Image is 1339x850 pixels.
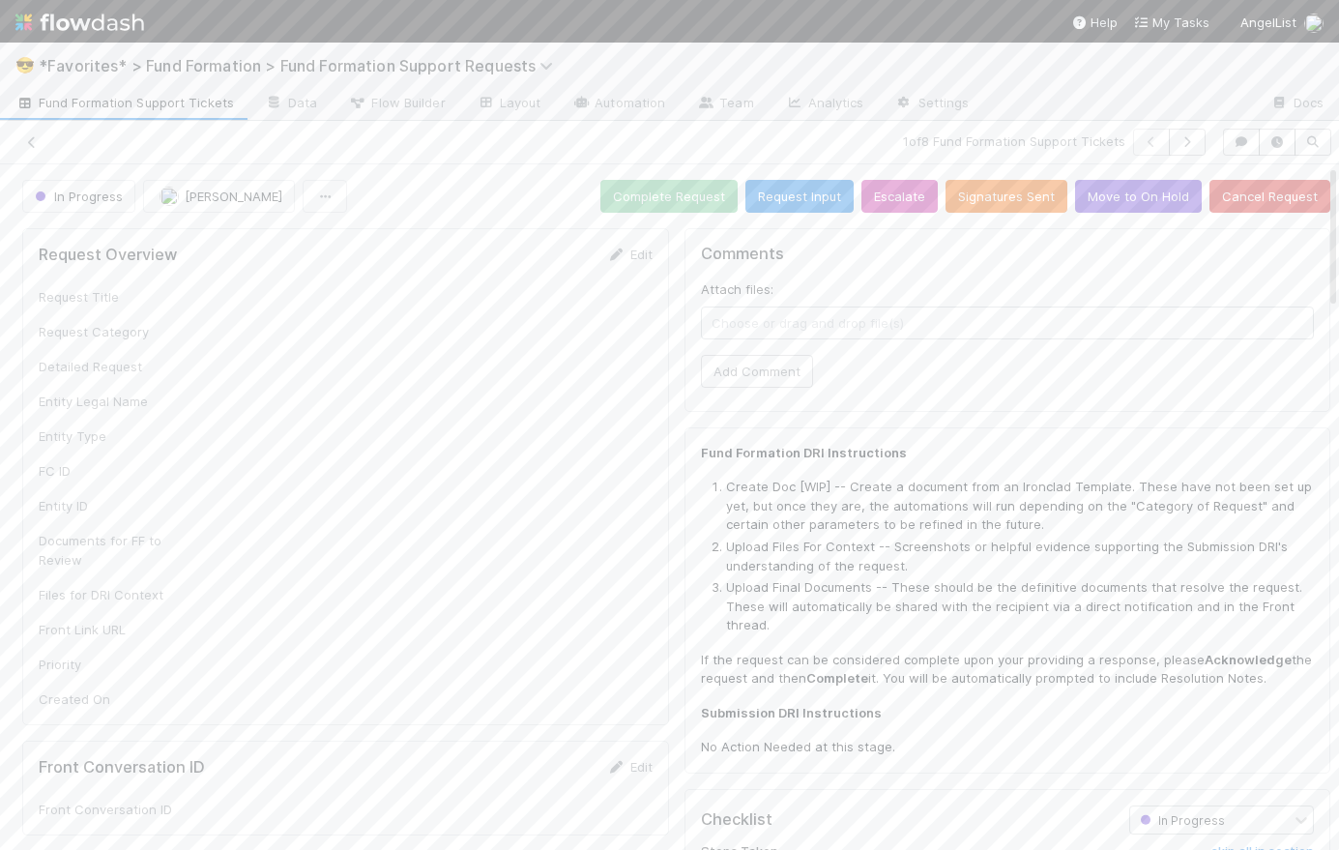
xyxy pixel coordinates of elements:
[701,279,773,299] label: Attach files:
[39,322,184,341] div: Request Category
[39,758,205,777] h5: Front Conversation ID
[15,57,35,73] span: 😎
[39,246,177,265] h5: Request Overview
[726,538,1320,575] li: Upload Files For Context -- Screenshots or helpful evidence supporting the Submission DRI's under...
[15,6,144,39] img: logo-inverted-e16ddd16eac7371096b0.svg
[701,245,1315,264] h5: Comments
[861,180,938,213] button: Escalate
[1209,180,1330,213] button: Cancel Request
[1133,15,1209,30] span: My Tasks
[701,810,772,830] h5: Checklist
[726,478,1320,535] li: Create Doc [WIP] -- Create a document from an Ironclad Template. These have not been set up yet, ...
[22,180,135,213] button: In Progress
[39,392,184,411] div: Entity Legal Name
[249,89,333,120] a: Data
[39,689,184,709] div: Created On
[39,56,563,75] span: *Favorites* > Fund Formation > Fund Formation Support Requests
[745,180,854,213] button: Request Input
[600,180,738,213] button: Complete Request
[31,189,123,204] span: In Progress
[946,180,1067,213] button: Signatures Sent
[701,355,813,388] button: Add Comment
[1255,89,1339,120] a: Docs
[39,620,184,639] div: Front Link URL
[701,445,907,460] strong: Fund Formation DRI Instructions
[461,89,557,120] a: Layout
[39,655,184,674] div: Priority
[880,89,985,120] a: Settings
[1205,652,1292,667] strong: Acknowledge
[806,670,868,686] strong: Complete
[726,578,1320,635] li: Upload Final Documents -- These should be the definitive documents that resolve the request. Thes...
[39,585,184,604] div: Files for DRI Context
[39,426,184,446] div: Entity Type
[701,738,1320,757] p: No Action Needed at this stage.
[1304,14,1324,33] img: avatar_b467e446-68e1-4310-82a7-76c532dc3f4b.png
[770,89,880,120] a: Analytics
[681,89,769,120] a: Team
[185,189,282,204] span: [PERSON_NAME]
[348,93,445,112] span: Flow Builder
[39,461,184,481] div: FC ID
[701,705,882,720] strong: Submission DRI Instructions
[1133,13,1209,32] a: My Tasks
[143,180,295,213] button: [PERSON_NAME]
[701,651,1320,689] p: If the request can be considered complete upon your providing a response, please the request and ...
[556,89,681,120] a: Automation
[1136,813,1225,828] span: In Progress
[333,89,460,120] a: Flow Builder
[39,531,184,570] div: Documents for FF to Review
[15,93,234,112] span: Fund Formation Support Tickets
[39,800,184,819] div: Front Conversation ID
[39,357,184,376] div: Detailed Request
[39,287,184,307] div: Request Title
[39,496,184,515] div: Entity ID
[607,247,653,262] a: Edit
[1071,13,1118,32] div: Help
[160,187,179,206] img: avatar_b467e446-68e1-4310-82a7-76c532dc3f4b.png
[1075,180,1202,213] button: Move to On Hold
[903,132,1125,151] span: 1 of 8 Fund Formation Support Tickets
[607,759,653,775] a: Edit
[702,308,1314,338] span: Choose or drag and drop file(s)
[1240,15,1296,30] span: AngelList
